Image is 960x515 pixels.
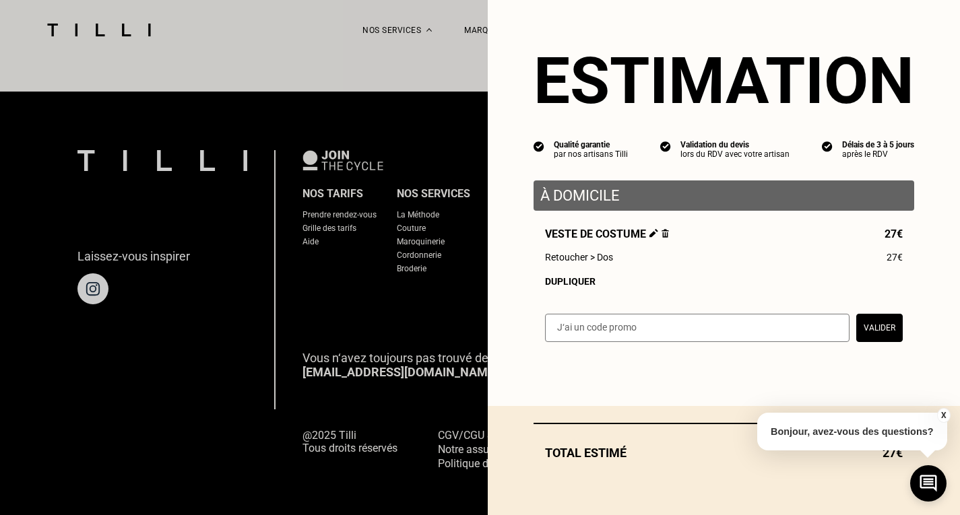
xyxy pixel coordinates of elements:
p: À domicile [540,187,907,204]
img: Éditer [649,229,658,238]
input: J‘ai un code promo [545,314,850,342]
p: Bonjour, avez-vous des questions? [757,413,947,450]
span: Veste de costume [545,228,669,240]
span: 27€ [885,228,903,240]
img: icon list info [534,140,544,152]
div: après le RDV [842,149,914,159]
span: 27€ [887,252,903,263]
div: Total estimé [534,446,914,460]
div: par nos artisans Tilli [554,149,628,159]
img: Supprimer [662,229,669,238]
section: Estimation [534,43,914,118]
img: icon list info [660,140,671,152]
div: Validation du devis [680,140,790,149]
img: icon list info [822,140,833,152]
div: Délais de 3 à 5 jours [842,140,914,149]
span: Retoucher > Dos [545,252,613,263]
div: lors du RDV avec votre artisan [680,149,790,159]
div: Dupliquer [545,276,903,287]
button: Valider [856,314,903,342]
div: Qualité garantie [554,140,628,149]
button: X [936,408,950,423]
